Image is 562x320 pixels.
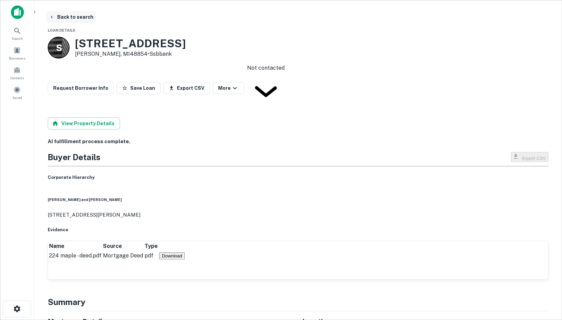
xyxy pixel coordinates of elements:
[11,5,24,19] img: capitalize-icon.png
[49,242,102,251] th: Name
[48,28,75,32] span: Loan Details
[48,151,101,163] h4: Buyer Details
[213,82,244,94] button: More
[48,241,548,261] div: scrollable content
[149,51,172,57] a: Ssbbank
[48,211,140,219] p: [STREET_ADDRESS][PERSON_NAME]
[48,197,140,202] h6: [PERSON_NAME] and [PERSON_NAME]
[75,50,186,58] p: [PERSON_NAME], MI48854 •
[56,41,62,54] p: S
[12,95,22,100] span: Saved
[48,138,548,146] h6: AI fulfillment process complete.
[49,251,102,260] td: 224 maple - deed.pdf
[103,242,122,250] div: Source
[2,64,32,82] a: Contacts
[103,242,143,251] th: Source
[163,82,210,94] button: Export CSV
[117,82,161,94] button: Save Loan
[144,242,158,251] th: Type
[2,24,32,43] a: Search
[48,296,548,308] h4: Summary
[2,44,32,62] a: Borrowers
[48,37,70,58] a: S
[247,64,285,72] div: Not contacted
[9,55,25,61] span: Borrowers
[144,251,158,260] td: pdf
[49,242,64,250] div: Name
[48,226,548,233] h5: Evidence
[46,11,96,23] button: Back to search
[75,37,186,50] h3: [STREET_ADDRESS]
[48,117,120,130] button: View Property Details
[12,36,23,41] span: Search
[2,83,32,102] a: Saved
[511,152,548,162] button: Export CSV
[48,82,114,94] button: Request Borrower Info
[103,251,143,260] td: Mortgage Deed
[48,174,548,181] h5: Corporate Hierarchy
[10,75,24,81] span: Contacts
[159,252,185,259] button: Download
